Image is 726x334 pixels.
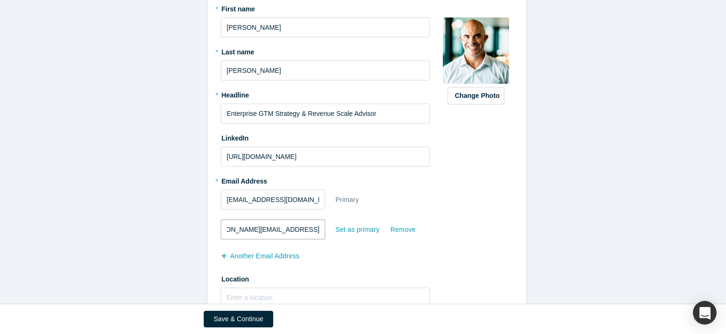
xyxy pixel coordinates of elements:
[221,173,268,186] label: Email Address
[221,104,430,123] input: Partner, CEO
[204,311,273,327] button: Save & Continue
[221,44,430,57] label: Last name
[443,18,509,84] img: Profile user default
[390,221,416,238] div: Remove
[221,87,430,100] label: Headline
[221,288,430,308] input: Enter a location
[448,87,504,105] button: Change Photo
[221,271,430,284] label: Location
[335,192,360,208] div: Primary
[221,130,249,143] label: LinkedIn
[221,1,430,14] label: First name
[335,221,380,238] div: Set as primary
[221,248,310,264] button: another Email Address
